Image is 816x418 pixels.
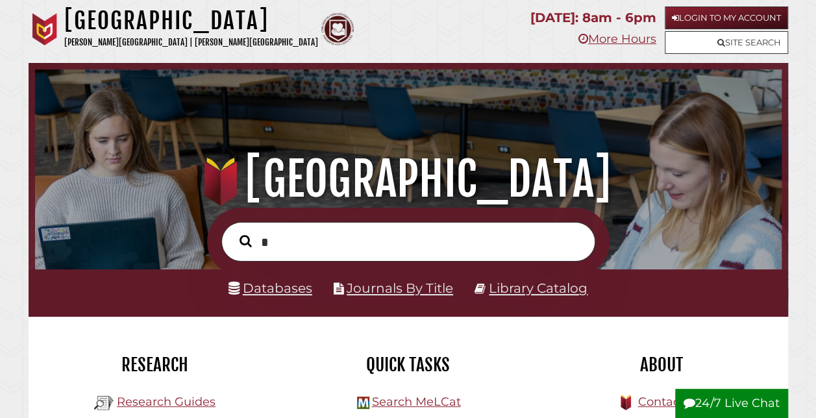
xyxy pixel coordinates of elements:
[530,6,656,29] p: [DATE]: 8am - 6pm
[545,354,778,376] h2: About
[64,6,318,35] h1: [GEOGRAPHIC_DATA]
[291,354,525,376] h2: Quick Tasks
[637,395,702,409] a: Contact Us
[64,35,318,50] p: [PERSON_NAME][GEOGRAPHIC_DATA] | [PERSON_NAME][GEOGRAPHIC_DATA]
[240,234,252,247] i: Search
[357,397,369,409] img: Hekman Library Logo
[578,32,656,46] a: More Hours
[347,280,453,296] a: Journals By Title
[489,280,587,296] a: Library Catalog
[117,395,216,409] a: Research Guides
[233,232,258,251] button: Search
[665,31,788,54] a: Site Search
[321,13,354,45] img: Calvin Theological Seminary
[665,6,788,29] a: Login to My Account
[94,393,114,413] img: Hekman Library Logo
[29,13,61,45] img: Calvin University
[229,280,312,296] a: Databases
[371,395,460,409] a: Search MeLCat
[47,151,769,208] h1: [GEOGRAPHIC_DATA]
[38,354,272,376] h2: Research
